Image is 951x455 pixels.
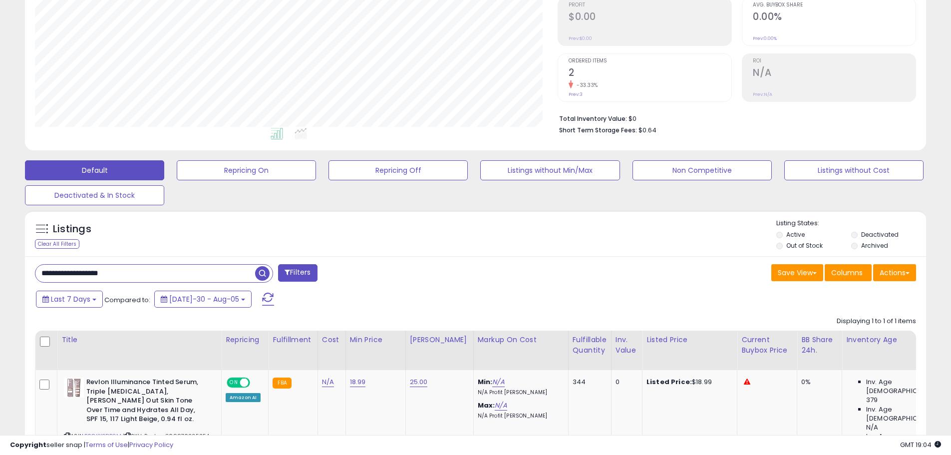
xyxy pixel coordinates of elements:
[86,378,208,427] b: Revlon Illuminance Tinted Serum, Triple [MEDICAL_DATA], [PERSON_NAME] Out Skin Tone Over Time and...
[559,112,909,124] li: $0
[478,389,561,396] p: N/A Profit [PERSON_NAME]
[25,185,164,205] button: Deactivated & In Stock
[831,268,863,278] span: Columns
[154,291,252,308] button: [DATE]-30 - Aug-05
[478,377,493,387] b: Min:
[273,335,313,345] div: Fulfillment
[51,294,90,304] span: Last 7 Days
[123,432,209,440] span: | SKU: Revlon-309970225254
[569,2,731,8] span: Profit
[36,291,103,308] button: Last 7 Days
[825,264,872,281] button: Columns
[784,160,924,180] button: Listings without Cost
[646,377,692,387] b: Listed Price:
[177,160,316,180] button: Repricing On
[616,335,638,356] div: Inv. value
[569,67,731,80] h2: 2
[64,378,84,398] img: 41apQIbf0NL._SL40_.jpg
[104,295,150,305] span: Compared to:
[322,335,341,345] div: Cost
[569,58,731,64] span: Ordered Items
[569,91,583,97] small: Prev: 3
[249,379,265,387] span: OFF
[753,11,916,24] h2: 0.00%
[559,114,627,123] b: Total Inventory Value:
[129,440,173,450] a: Privacy Policy
[226,393,261,402] div: Amazon AI
[753,58,916,64] span: ROI
[753,91,772,97] small: Prev: N/A
[495,401,507,411] a: N/A
[861,230,899,239] label: Deactivated
[278,264,317,282] button: Filters
[228,379,240,387] span: ON
[753,35,777,41] small: Prev: 0.00%
[410,335,469,345] div: [PERSON_NAME]
[328,160,468,180] button: Repricing Off
[776,219,926,228] p: Listing States:
[53,222,91,236] h5: Listings
[573,81,598,89] small: -33.33%
[85,440,128,450] a: Terms of Use
[646,378,729,387] div: $18.99
[646,335,733,345] div: Listed Price
[753,2,916,8] span: Avg. Buybox Share
[169,294,239,304] span: [DATE]-30 - Aug-05
[866,396,878,405] span: 379
[873,264,916,281] button: Actions
[573,335,607,356] div: Fulfillable Quantity
[801,335,838,356] div: BB Share 24h.
[741,335,793,356] div: Current Buybox Price
[569,35,592,41] small: Prev: $0.00
[559,126,637,134] b: Short Term Storage Fees:
[478,335,564,345] div: Markup on Cost
[801,378,834,387] div: 0%
[25,160,164,180] button: Default
[786,230,805,239] label: Active
[478,401,495,410] b: Max:
[616,378,634,387] div: 0
[753,67,916,80] h2: N/A
[410,377,428,387] a: 25.00
[35,239,79,249] div: Clear All Filters
[322,377,334,387] a: N/A
[638,125,656,135] span: $0.64
[569,11,731,24] h2: $0.00
[350,377,366,387] a: 18.99
[10,440,46,450] strong: Copyright
[273,378,291,389] small: FBA
[861,241,888,250] label: Archived
[492,377,504,387] a: N/A
[633,160,772,180] button: Non Competitive
[10,441,173,450] div: seller snap | |
[786,241,823,250] label: Out of Stock
[771,264,823,281] button: Save View
[226,335,264,345] div: Repricing
[837,317,916,326] div: Displaying 1 to 1 of 1 items
[61,335,217,345] div: Title
[900,440,941,450] span: 2025-08-13 19:04 GMT
[866,423,878,432] span: N/A
[573,378,604,387] div: 344
[84,432,121,441] a: B0CKK2DP3M
[478,413,561,420] p: N/A Profit [PERSON_NAME]
[473,331,568,370] th: The percentage added to the cost of goods (COGS) that forms the calculator for Min & Max prices.
[350,335,401,345] div: Min Price
[480,160,620,180] button: Listings without Min/Max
